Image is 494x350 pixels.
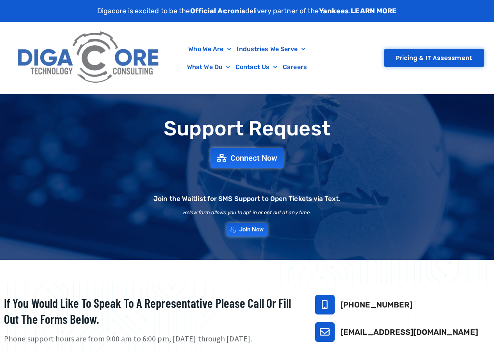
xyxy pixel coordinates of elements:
[351,7,397,15] a: LEARN MORE
[226,223,268,236] a: Join Now
[396,55,472,61] span: Pricing & IT Assessment
[4,117,490,140] h1: Support Request
[230,154,277,162] span: Connect Now
[234,40,308,58] a: Industries We Serve
[185,40,234,58] a: Who We Are
[233,58,280,76] a: Contact Us
[341,327,478,337] a: [EMAIL_ADDRESS][DOMAIN_NAME]
[280,58,310,76] a: Careers
[97,6,397,16] p: Digacore is excited to be the delivery partner of the .
[341,300,412,309] a: [PHONE_NUMBER]
[239,227,264,233] span: Join Now
[153,195,341,202] h2: Join the Waitlist for SMS Support to Open Tickets via Text.
[319,7,349,15] strong: Yankees
[4,295,296,327] h2: If you would like to speak to a representative please call or fill out the forms below.
[184,58,233,76] a: What We Do
[168,40,326,76] nav: Menu
[315,295,335,314] a: 732-646-5725
[384,49,484,67] a: Pricing & IT Assessment
[315,322,335,342] a: support@digacore.com
[210,148,284,168] a: Connect Now
[183,210,311,215] h2: Below form allows you to opt in or opt out at any time.
[190,7,246,15] strong: Official Acronis
[4,333,296,345] p: Phone support hours are from 9:00 am to 6:00 pm, [DATE] through [DATE].
[14,26,164,90] img: Digacore Logo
